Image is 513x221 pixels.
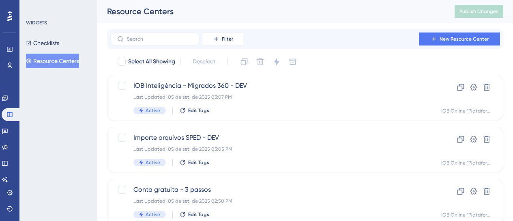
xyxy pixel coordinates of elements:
button: Publish Changes [455,5,503,18]
div: Last Updated: 05 de set. de 2025 03:07 PM [133,94,412,100]
span: Select All Showing [128,57,175,67]
button: Edit Tags [179,159,209,166]
button: Deselect [185,54,223,69]
button: New Resource Center [419,32,500,45]
span: New Resource Center [440,36,489,42]
div: IOB Online "Plataforma" [441,108,493,114]
span: Edit Tags [188,107,209,114]
span: Conta gratuita - 3 passos [133,185,412,195]
span: Active [146,211,160,218]
div: WIDGETS [26,19,47,26]
span: Deselect [193,57,215,67]
span: IOB Inteligência - Migrados 360 - DEV [133,81,412,91]
button: Edit Tags [179,107,209,114]
span: Active [146,107,160,114]
button: Checklists [26,36,59,50]
div: Resource Centers [107,6,434,17]
span: Importe arquivos SPED - DEV [133,133,412,143]
div: Last Updated: 05 de set. de 2025 02:50 PM [133,198,412,204]
span: Edit Tags [188,211,209,218]
span: Edit Tags [188,159,209,166]
span: Publish Changes [459,8,498,15]
iframe: UserGuiding AI Assistant Launcher [479,189,503,213]
button: Edit Tags [179,211,209,218]
button: Filter [203,32,243,45]
input: Search [127,36,193,42]
div: IOB Online "Plataforma" [441,212,493,218]
button: Resource Centers [26,54,79,68]
span: Filter [222,36,233,42]
div: Last Updated: 05 de set. de 2025 03:05 PM [133,146,412,152]
div: IOB Online "Plataforma" [441,160,493,166]
span: Active [146,159,160,166]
